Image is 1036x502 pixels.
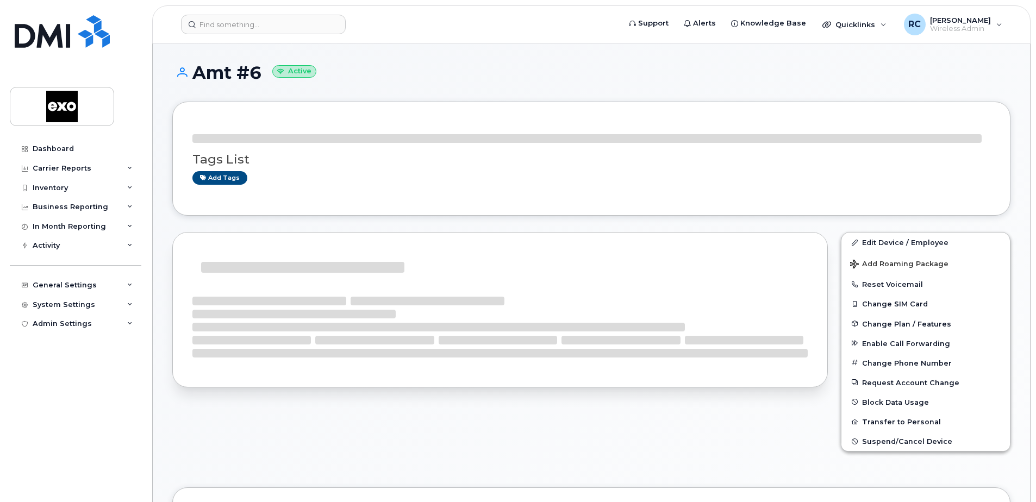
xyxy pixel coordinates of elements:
[192,153,990,166] h3: Tags List
[841,233,1010,252] a: Edit Device / Employee
[841,252,1010,274] button: Add Roaming Package
[841,334,1010,353] button: Enable Call Forwarding
[841,314,1010,334] button: Change Plan / Features
[862,437,952,445] span: Suspend/Cancel Device
[192,171,247,185] a: Add tags
[841,373,1010,392] button: Request Account Change
[850,260,948,270] span: Add Roaming Package
[862,319,951,328] span: Change Plan / Features
[841,392,1010,412] button: Block Data Usage
[841,294,1010,313] button: Change SIM Card
[841,412,1010,431] button: Transfer to Personal
[841,274,1010,294] button: Reset Voicemail
[841,353,1010,373] button: Change Phone Number
[862,339,950,347] span: Enable Call Forwarding
[172,63,1010,82] h1: Amt #6
[841,431,1010,451] button: Suspend/Cancel Device
[272,65,316,78] small: Active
